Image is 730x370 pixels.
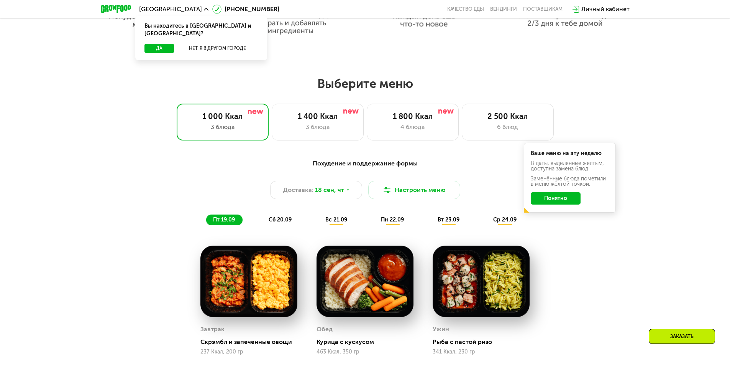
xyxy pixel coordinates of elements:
span: сб 20.09 [269,216,292,223]
div: 237 Ккал, 200 гр [200,349,297,355]
div: 2 500 Ккал [470,112,546,121]
button: Понятно [531,192,581,205]
span: ср 24.09 [493,216,517,223]
span: Доставка: [283,185,313,195]
a: [PHONE_NUMBER] [212,5,279,14]
span: [GEOGRAPHIC_DATA] [139,6,202,12]
div: 6 блюд [470,122,546,132]
button: Настроить меню [368,181,460,199]
div: 1 400 Ккал [280,112,356,121]
h2: Выберите меню [25,76,705,91]
div: В даты, выделенные желтым, доступна замена блюд. [531,161,609,172]
div: Ужин [433,324,449,335]
span: пт 19.09 [213,216,235,223]
div: 463 Ккал, 350 гр [317,349,413,355]
button: Да [144,44,174,53]
span: вс 21.09 [325,216,347,223]
div: Личный кабинет [581,5,630,14]
span: пн 22.09 [381,216,404,223]
div: Заменённые блюда пометили в меню жёлтой точкой. [531,176,609,187]
button: Нет, я в другом городе [177,44,258,53]
span: 18 сен, чт [315,185,344,195]
div: Заказать [649,329,715,344]
div: Рыба с пастой ризо [433,338,536,346]
a: Качество еды [447,6,484,12]
div: Курица с кускусом [317,338,420,346]
div: поставщикам [523,6,563,12]
div: Скрэмбл и запеченные овощи [200,338,303,346]
div: 1 800 Ккал [375,112,451,121]
div: 3 блюда [280,122,356,132]
div: 341 Ккал, 230 гр [433,349,530,355]
div: 3 блюда [185,122,261,132]
div: Ваше меню на эту неделю [531,151,609,156]
a: Вендинги [490,6,517,12]
span: вт 23.09 [438,216,459,223]
div: Завтрак [200,324,225,335]
div: Обед [317,324,333,335]
div: 4 блюда [375,122,451,132]
div: 1 000 Ккал [185,112,261,121]
div: Похудение и поддержание формы [138,159,592,168]
div: Вы находитесь в [GEOGRAPHIC_DATA] и [GEOGRAPHIC_DATA]? [135,16,267,44]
